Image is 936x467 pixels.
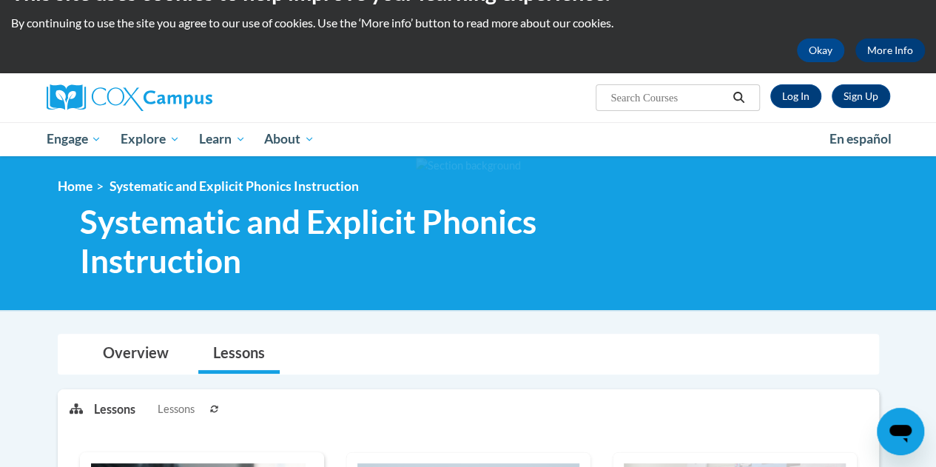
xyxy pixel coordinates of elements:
span: En español [829,131,892,147]
span: Systematic and Explicit Phonics Instruction [110,178,359,194]
a: Home [58,178,92,194]
span: Systematic and Explicit Phonics Instruction [80,202,690,280]
span: Engage [46,130,101,148]
span: Learn [199,130,246,148]
input: Search Courses [609,89,727,107]
a: Engage [37,122,112,156]
a: Register [832,84,890,108]
a: En español [820,124,901,155]
button: Okay [797,38,844,62]
p: Lessons [94,401,135,417]
a: Overview [88,335,184,374]
button: Search [727,89,750,107]
img: Section background [416,158,521,174]
p: By continuing to use the site you agree to our use of cookies. Use the ‘More info’ button to read... [11,15,925,31]
a: Lessons [198,335,280,374]
a: Learn [189,122,255,156]
span: Lessons [158,401,195,417]
iframe: Button to launch messaging window [877,408,924,455]
a: About [255,122,324,156]
span: About [264,130,314,148]
div: Main menu [36,122,901,156]
a: Log In [770,84,821,108]
a: Explore [111,122,189,156]
a: More Info [855,38,925,62]
span: Explore [121,130,180,148]
img: Cox Campus [47,84,212,111]
a: Cox Campus [47,84,313,111]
